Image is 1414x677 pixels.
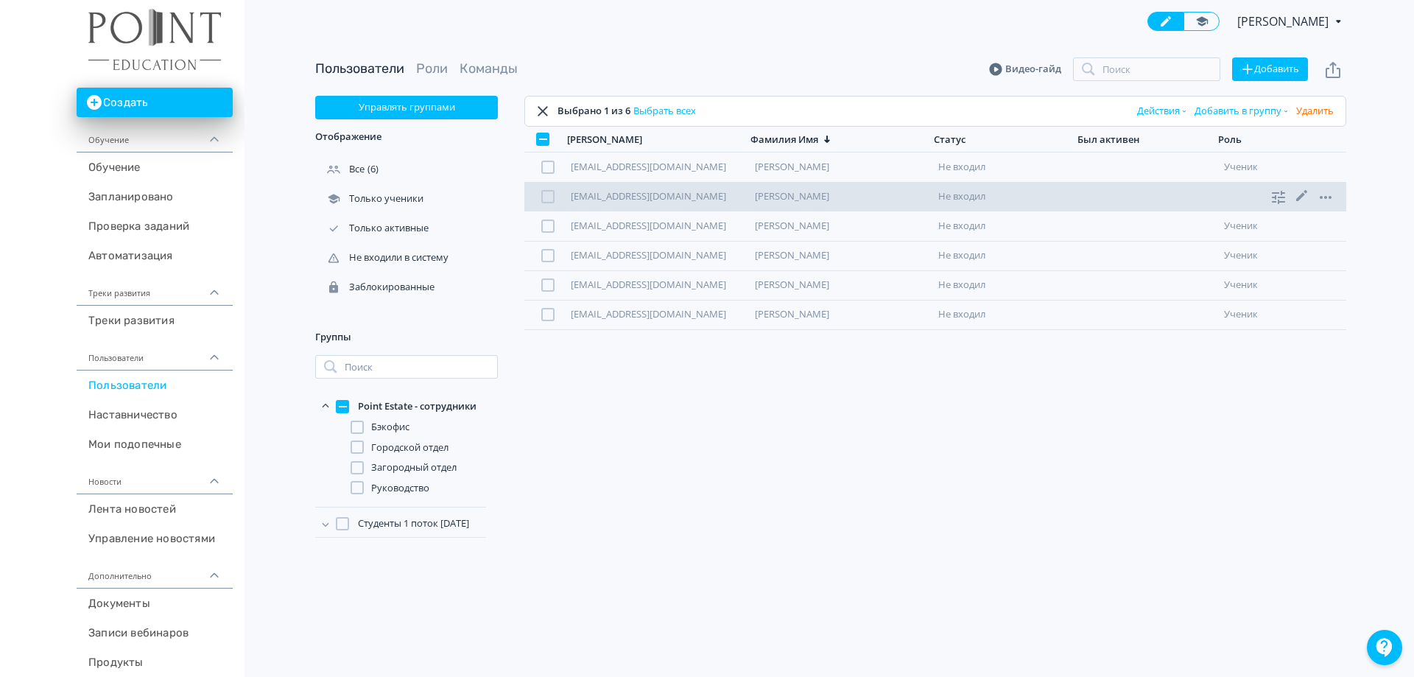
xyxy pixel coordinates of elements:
[77,524,233,553] a: Управление новостями
[1134,99,1192,123] button: Действия
[1224,250,1340,262] div: ученик
[934,133,965,146] div: Статус
[77,152,233,182] a: Обучение
[989,62,1061,77] a: Видео-гайд
[77,270,233,306] div: Треки развития
[567,133,642,146] div: [PERSON_NAME]
[315,320,498,355] div: Группы
[755,248,829,262] a: [PERSON_NAME]
[1293,99,1337,123] button: Удалить
[938,161,1068,173] div: Не входил
[315,155,498,184] div: (6)
[1224,220,1340,232] div: ученик
[77,618,233,648] a: Записи вебинаров
[755,307,829,320] a: [PERSON_NAME]
[416,60,448,77] a: Роли
[938,191,1068,203] div: Не входил
[571,160,726,173] a: [EMAIL_ADDRESS][DOMAIN_NAME]
[938,279,1068,291] div: Не входил
[1224,161,1340,173] div: ученик
[571,307,726,320] a: [EMAIL_ADDRESS][DOMAIN_NAME]
[358,516,469,531] span: Студенты 1 поток сентябрь 25
[371,481,429,496] span: Руководство
[1224,309,1340,320] div: ученик
[88,9,221,70] img: https://files.teachbase.ru/system/account/58038/logo/medium-97ce4804649a7c623cb39ef927fe1cc2.png
[77,306,233,335] a: Треки развития
[315,96,498,119] button: Управлять группами
[630,104,696,119] a: Выбрать всех
[77,335,233,371] div: Пользователи
[358,399,476,414] span: Point Estate - сотрудники
[315,281,437,294] div: Заблокированные
[571,248,726,262] a: [EMAIL_ADDRESS][DOMAIN_NAME]
[571,219,726,232] a: [EMAIL_ADDRESS][DOMAIN_NAME]
[77,429,233,459] a: Мои подопечные
[557,104,696,119] div: Выбрано 1 из 6
[1218,133,1242,146] div: Роль
[938,309,1068,320] div: Не входил
[1237,13,1331,30] span: Татьяна Мальцева
[938,250,1068,262] div: Не входил
[755,278,829,291] a: [PERSON_NAME]
[755,189,829,203] a: [PERSON_NAME]
[755,219,829,232] a: [PERSON_NAME]
[77,400,233,429] a: Наставничество
[77,648,233,677] a: Продукты
[77,553,233,589] div: Дополнительно
[1224,279,1340,291] div: ученик
[371,441,449,455] span: Городской отдел
[1077,133,1139,146] div: Был активен
[315,192,426,206] div: Только ученики
[938,220,1068,232] div: Не входил
[755,160,829,173] a: [PERSON_NAME]
[315,119,498,155] div: Отображение
[315,222,432,235] div: Только активные
[371,420,409,435] span: Бэкофис
[77,117,233,152] div: Обучение
[1192,99,1293,123] button: Добавить в группу
[77,494,233,524] a: Лента новостей
[77,211,233,241] a: Проверка заданий
[77,459,233,494] div: Новости
[371,460,457,475] span: Загородный отдел
[77,88,233,117] button: Создать
[1324,61,1342,79] svg: Экспорт пользователей файлом
[571,278,726,291] a: [EMAIL_ADDRESS][DOMAIN_NAME]
[460,60,518,77] a: Команды
[1232,57,1308,81] button: Добавить
[77,371,233,400] a: Пользователи
[315,163,367,176] div: Все
[315,251,451,264] div: Не входили в систему
[77,241,233,270] a: Автоматизация
[77,182,233,211] a: Запланировано
[77,589,233,618] a: Документы
[315,60,404,77] a: Пользователи
[571,189,726,203] a: [EMAIL_ADDRESS][DOMAIN_NAME]
[750,133,818,146] div: Фамилия Имя
[1183,12,1220,31] a: Переключиться в режим ученика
